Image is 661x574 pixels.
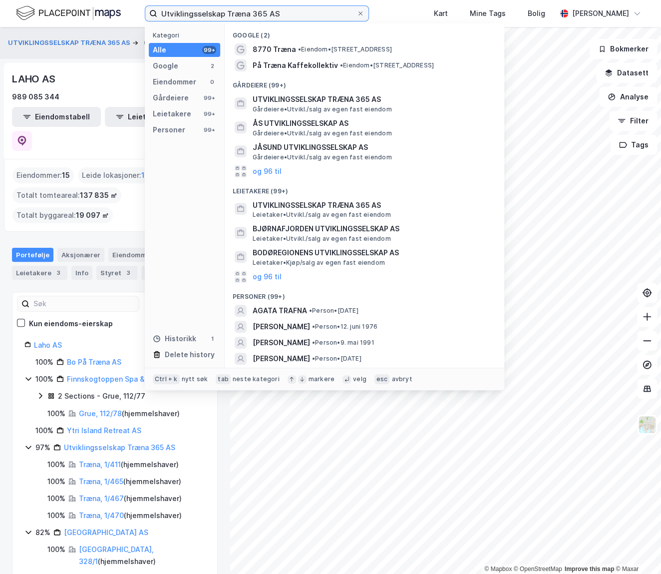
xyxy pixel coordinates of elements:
span: ÅS UTVIKLINGSSELSKAP AS [253,117,492,129]
button: Leietakertabell [105,107,194,127]
span: 15 [62,169,70,181]
div: Historikk [153,333,196,345]
div: tab [216,374,231,384]
div: 2 [208,62,216,70]
div: 1 [208,335,216,343]
div: Gårdeiere [153,92,189,104]
img: Z [638,415,657,434]
span: 137 835 ㎡ [80,189,117,201]
div: [PERSON_NAME] [572,7,629,19]
div: Google [153,60,178,72]
span: UTVIKLINGSSELSKAP TRÆNA 365 AS [253,93,492,105]
span: Person • 12. juni 1976 [312,323,377,331]
span: • [312,339,315,346]
div: Personer [153,124,185,136]
a: [GEOGRAPHIC_DATA], 328/1 [79,545,154,566]
img: logo.f888ab2527a4732fd821a326f86c7f29.svg [16,4,121,22]
span: 19 097 ㎡ [76,209,109,221]
div: Personer (99+) [225,285,504,303]
a: Træna, 1/470 [79,511,124,520]
div: Gårdeiere (99+) [225,73,504,91]
span: Gårdeiere • Utvikl./salg av egen fast eiendom [253,105,392,113]
div: ( hjemmelshaver ) [79,459,179,471]
span: Gårdeiere • Utvikl./salg av egen fast eiendom [253,129,392,137]
div: 3 [53,268,63,278]
div: ( hjemmelshaver ) [79,493,182,505]
span: [PERSON_NAME] [253,337,310,349]
div: 0 [208,78,216,86]
div: 3 [123,268,133,278]
button: Datasett [596,63,657,83]
a: Utviklingsselskap Træna 365 AS [64,443,175,452]
a: Træna, 1/411 [79,460,121,469]
span: Gårdeiere • Utvikl./salg av egen fast eiendom [253,153,392,161]
div: 100% [47,459,65,471]
div: Alle [153,44,166,56]
div: Leietakere (99+) [225,179,504,197]
button: og 96 til [253,271,282,283]
div: Leietakere [153,108,191,120]
div: 99+ [202,126,216,134]
div: Portefølje [12,248,53,262]
div: Kun eiendoms-eierskap [29,318,113,330]
button: UTVIKLINGSSELSKAP TRÆNA 365 AS [8,38,132,48]
div: ( hjemmelshaver ) [79,476,181,488]
div: ( hjemmelshaver ) [79,408,180,420]
div: esc [374,374,390,384]
div: Google (2) [225,23,504,41]
span: Person • 9. mai 1991 [312,339,374,347]
a: Finnskogtoppen Spa & Velværehote AS [67,375,202,383]
div: Bolig [528,7,545,19]
a: Grue, 112/78 [79,409,122,418]
div: Info [71,266,92,280]
div: LAHO AS [12,71,57,87]
div: Totalt tomteareal : [12,187,121,203]
div: Styret [96,266,137,280]
div: velg [353,375,366,383]
div: 100% [35,356,53,368]
a: Mapbox [484,566,512,573]
div: 989 085 344 [12,91,59,103]
button: Tags [611,135,657,155]
button: Filter [609,111,657,131]
span: Person • [DATE] [312,355,361,363]
div: 100% [47,493,65,505]
div: Chat Widget [611,526,661,574]
div: 2 Sections - Grue, 112/77 [58,390,145,402]
span: • [340,61,343,69]
span: Leietaker • Utvikl./salg av egen fast eiendom [253,211,391,219]
div: 100% [47,408,65,420]
span: Eiendom • [STREET_ADDRESS] [340,61,434,69]
span: • [312,323,315,330]
div: 99+ [202,46,216,54]
a: [GEOGRAPHIC_DATA] AS [64,528,148,537]
div: Ctrl + k [153,374,180,384]
span: [PERSON_NAME] [253,321,310,333]
div: avbryt [391,375,412,383]
div: nytt søk [182,375,208,383]
div: markere [309,375,334,383]
a: Bo På Træna AS [67,358,121,366]
div: 99+ [202,110,216,118]
span: AGATA TRAFNA [253,305,307,317]
div: Kart [434,7,448,19]
div: neste kategori [233,375,280,383]
div: 100% [47,544,65,556]
a: Improve this map [565,566,614,573]
div: Transaksjoner [141,266,211,280]
div: Delete history [165,349,215,361]
button: Eiendomstabell [12,107,101,127]
a: Træna, 1/467 [79,494,124,503]
div: Leietakere [12,266,67,280]
span: BJØRNAFJORDEN UTVIKLINGSSELSKAP AS [253,223,492,235]
div: Gårdeier [144,37,174,49]
span: [PERSON_NAME] [253,353,310,365]
span: 8770 Træna [253,43,296,55]
div: Eiendommer [153,76,196,88]
div: 97% [35,442,50,454]
div: 99+ [202,94,216,102]
div: ( hjemmelshaver ) [79,510,182,522]
a: Laho AS [34,341,62,349]
button: Bokmerker [590,39,657,59]
div: 100% [35,425,53,437]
